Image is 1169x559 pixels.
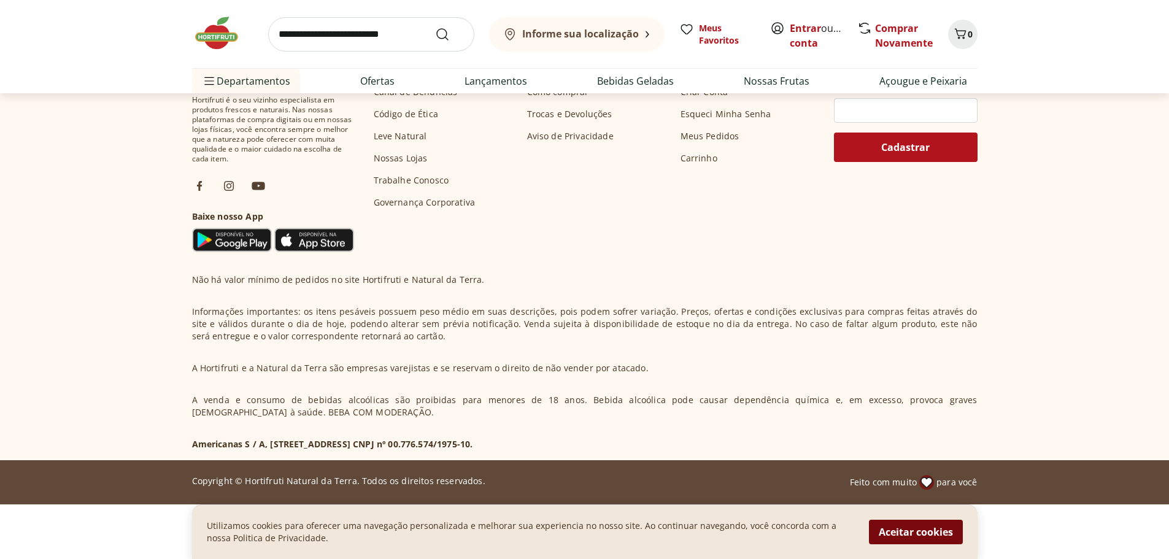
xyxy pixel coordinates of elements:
a: Açougue e Peixaria [879,74,967,88]
a: Trabalhe Conosco [374,174,449,187]
span: Feito com muito [850,476,917,488]
p: Informações importantes: os itens pesáveis possuem peso médio em suas descrições, pois podem sofr... [192,306,978,342]
a: Código de Ética [374,108,438,120]
button: Carrinho [948,20,978,49]
input: search [268,17,474,52]
h3: Baixe nosso App [192,210,354,223]
img: Hortifruti [192,15,253,52]
a: Criar conta [790,21,857,50]
button: Informe sua localização [489,17,665,52]
a: Ofertas [360,74,395,88]
span: para você [936,476,977,488]
img: fb [192,179,207,193]
img: ytb [251,179,266,193]
button: Cadastrar [834,133,978,162]
p: A Hortifruti e a Natural da Terra são empresas varejistas e se reservam o direito de não vender p... [192,362,649,374]
a: Entrar [790,21,821,35]
button: Menu [202,66,217,96]
button: Aceitar cookies [869,520,963,544]
span: Hortifruti é o seu vizinho especialista em produtos frescos e naturais. Nas nossas plataformas de... [192,95,354,164]
a: Meus Favoritos [679,22,755,47]
p: Não há valor mínimo de pedidos no site Hortifruti e Natural da Terra. [192,274,485,286]
span: Cadastrar [881,142,930,152]
a: Bebidas Geladas [597,74,674,88]
a: Nossas Lojas [374,152,428,164]
a: Carrinho [681,152,717,164]
p: Americanas S / A, [STREET_ADDRESS] CNPJ nº 00.776.574/1975-10. [192,438,473,450]
b: Informe sua localização [522,27,639,40]
a: Aviso de Privacidade [527,130,614,142]
img: Google Play Icon [192,228,272,252]
span: 0 [968,28,973,40]
a: Nossas Frutas [744,74,809,88]
p: Copyright © Hortifruti Natural da Terra. Todos os direitos reservados. [192,475,485,487]
a: Meus Pedidos [681,130,739,142]
a: Governança Corporativa [374,196,476,209]
button: Submit Search [435,27,465,42]
span: Meus Favoritos [699,22,755,47]
span: ou [790,21,844,50]
a: Trocas e Devoluções [527,108,612,120]
span: Departamentos [202,66,290,96]
p: Utilizamos cookies para oferecer uma navegação personalizada e melhorar sua experiencia no nosso ... [207,520,854,544]
p: A venda e consumo de bebidas alcoólicas são proibidas para menores de 18 anos. Bebida alcoólica p... [192,394,978,418]
img: App Store Icon [274,228,354,252]
img: ig [222,179,236,193]
a: Lançamentos [465,74,527,88]
a: Comprar Novamente [875,21,933,50]
a: Esqueci Minha Senha [681,108,771,120]
a: Leve Natural [374,130,427,142]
